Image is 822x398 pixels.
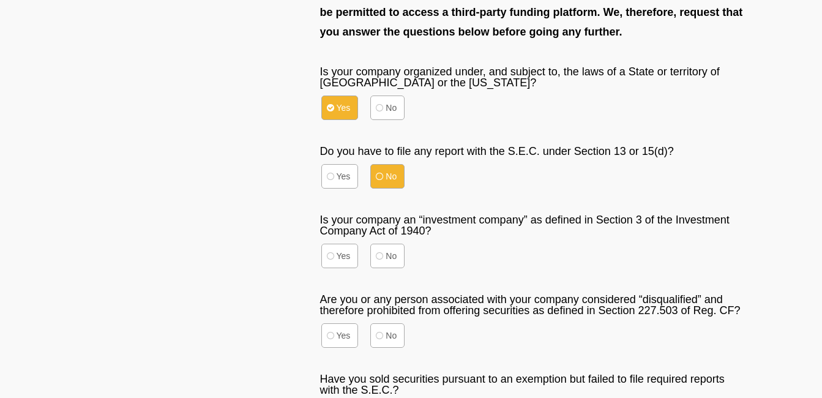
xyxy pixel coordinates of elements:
[321,96,359,120] label: Yes
[320,294,747,316] label: Are you or any person associated with your company considered “disqualified” and therefore prohib...
[320,146,747,157] label: Do you have to file any report with the S.E.C. under Section 13 or 15(d)?
[370,323,405,348] label: No
[370,244,405,268] label: No
[321,244,359,268] label: Yes
[320,374,747,396] label: Have you sold securities pursuant to an exemption but failed to file required reports with the S....
[370,164,405,189] label: No
[320,214,747,236] label: Is your company an “investment company” as defined in Section 3 of the Investment Company Act of ...
[321,323,359,348] label: Yes
[321,164,359,189] label: Yes
[370,96,405,120] label: No
[320,66,747,88] label: Is your company organized under, and subject to, the laws of a State or territory of [GEOGRAPHIC_...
